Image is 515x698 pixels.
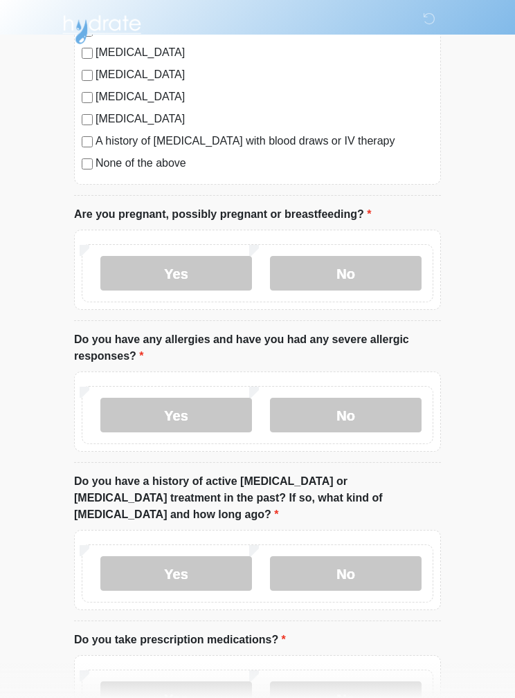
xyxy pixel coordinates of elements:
[100,398,252,432] label: Yes
[82,70,93,81] input: [MEDICAL_DATA]
[82,114,93,125] input: [MEDICAL_DATA]
[74,331,441,365] label: Do you have any allergies and have you had any severe allergic responses?
[96,66,433,83] label: [MEDICAL_DATA]
[100,556,252,591] label: Yes
[82,136,93,147] input: A history of [MEDICAL_DATA] with blood draws or IV therapy
[74,473,441,523] label: Do you have a history of active [MEDICAL_DATA] or [MEDICAL_DATA] treatment in the past? If so, wh...
[82,158,93,169] input: None of the above
[270,556,422,591] label: No
[100,256,252,291] label: Yes
[96,111,433,127] label: [MEDICAL_DATA]
[82,92,93,103] input: [MEDICAL_DATA]
[74,632,286,648] label: Do you take prescription medications?
[60,10,143,45] img: Hydrate IV Bar - Flagstaff Logo
[270,398,422,432] label: No
[96,89,433,105] label: [MEDICAL_DATA]
[96,133,433,149] label: A history of [MEDICAL_DATA] with blood draws or IV therapy
[96,155,433,172] label: None of the above
[270,256,422,291] label: No
[74,206,371,223] label: Are you pregnant, possibly pregnant or breastfeeding?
